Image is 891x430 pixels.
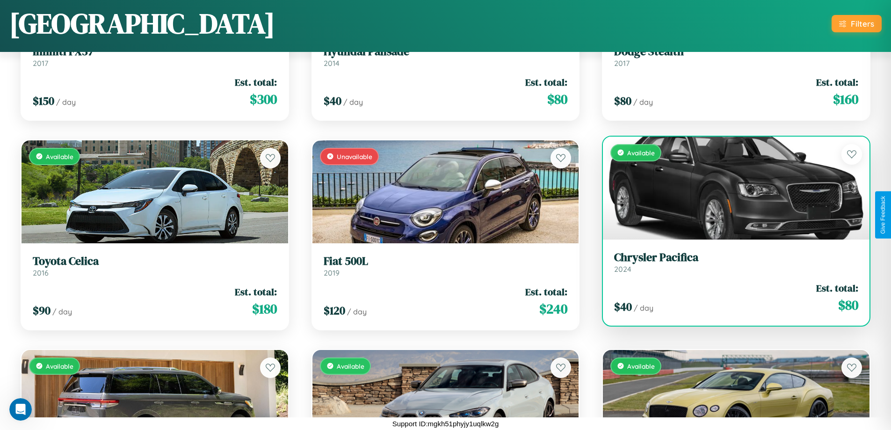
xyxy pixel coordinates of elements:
span: / day [633,97,653,107]
span: 2024 [614,264,631,274]
span: $ 150 [33,93,54,109]
span: / day [347,307,367,316]
span: / day [634,303,653,313]
a: Dodge Stealth2017 [614,45,858,68]
span: 2017 [614,58,630,68]
span: 2019 [324,268,340,277]
span: $ 80 [838,296,858,314]
span: Unavailable [337,153,372,160]
a: Fiat 500L2019 [324,255,568,277]
span: $ 300 [250,90,277,109]
span: Available [46,362,73,370]
a: Hyundai Palisade2014 [324,45,568,68]
div: Give Feedback [880,196,886,234]
span: Available [627,149,655,157]
span: 2014 [324,58,340,68]
span: / day [343,97,363,107]
span: / day [56,97,76,107]
span: $ 80 [547,90,567,109]
span: $ 90 [33,303,51,318]
span: $ 160 [833,90,858,109]
span: $ 40 [324,93,341,109]
span: / day [52,307,72,316]
p: Support ID: mgkh51phyjy1uqlkw2g [392,417,499,430]
h3: Fiat 500L [324,255,568,268]
span: Est. total: [525,75,567,89]
span: $ 180 [252,299,277,318]
span: Est. total: [816,75,858,89]
h3: Dodge Stealth [614,45,858,58]
h3: Toyota Celica [33,255,277,268]
a: Chrysler Pacifica2024 [614,251,858,274]
span: 2016 [33,268,49,277]
span: Available [46,153,73,160]
a: Infiniti FX372017 [33,45,277,68]
h3: Chrysler Pacifica [614,251,858,264]
h3: Infiniti FX37 [33,45,277,58]
span: Est. total: [816,281,858,295]
a: Toyota Celica2016 [33,255,277,277]
iframe: Intercom live chat [9,398,32,421]
span: $ 80 [614,93,631,109]
span: $ 240 [539,299,567,318]
span: Available [337,362,364,370]
span: $ 120 [324,303,345,318]
span: Est. total: [525,285,567,299]
button: Filters [832,15,882,32]
span: Est. total: [235,75,277,89]
h3: Hyundai Palisade [324,45,568,58]
h1: [GEOGRAPHIC_DATA] [9,4,275,43]
span: 2017 [33,58,48,68]
span: Available [627,362,655,370]
span: $ 40 [614,299,632,314]
span: Est. total: [235,285,277,299]
div: Filters [851,19,874,29]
